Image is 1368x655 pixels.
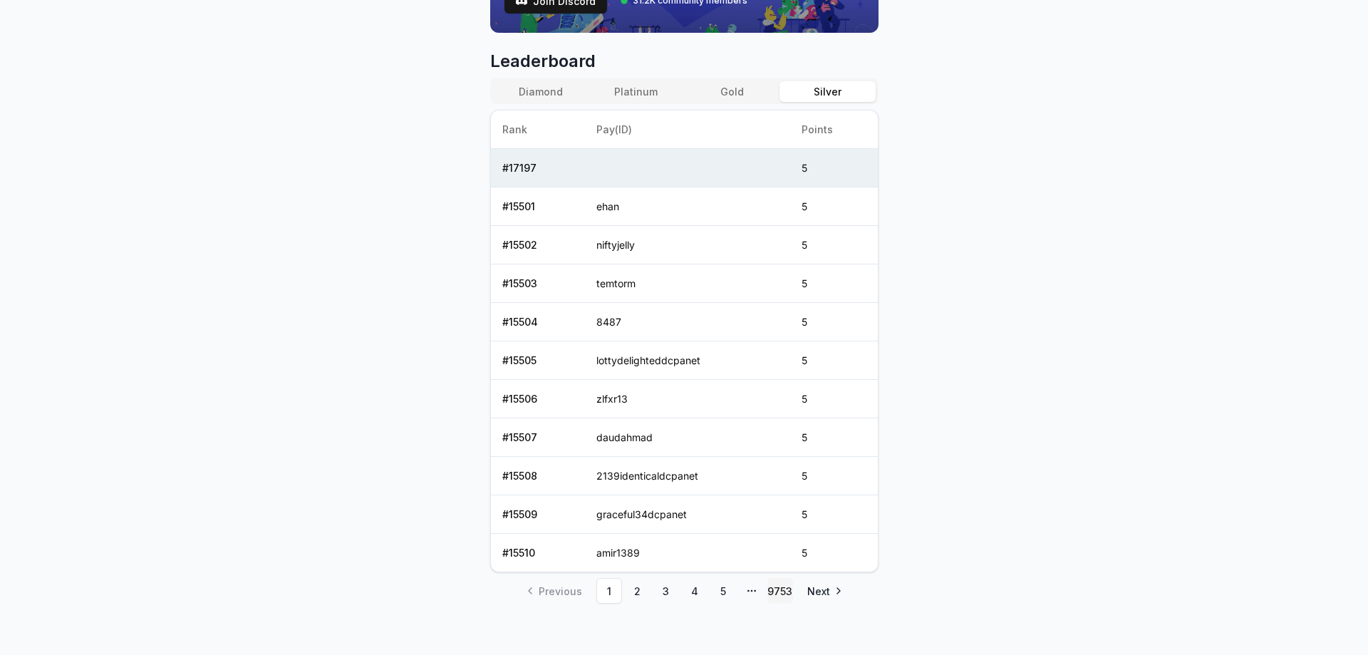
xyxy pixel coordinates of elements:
[491,341,586,380] td: # 15505
[779,81,875,102] button: Silver
[585,380,790,418] td: zlfxr13
[682,578,708,604] a: 4
[585,341,790,380] td: lottydelighteddcpanet
[585,457,790,495] td: 2139identicaldcpanet
[684,81,779,102] button: Gold
[790,341,878,380] td: 5
[491,534,586,572] td: # 15510
[491,418,586,457] td: # 15507
[491,226,586,264] td: # 15502
[493,81,589,102] button: Diamond
[491,187,586,226] td: # 15501
[790,380,878,418] td: 5
[790,264,878,303] td: 5
[585,495,790,534] td: graceful34dcpanet
[491,380,586,418] td: # 15506
[491,457,586,495] td: # 15508
[790,187,878,226] td: 5
[491,264,586,303] td: # 15503
[585,303,790,341] td: 8487
[790,495,878,534] td: 5
[790,534,878,572] td: 5
[790,226,878,264] td: 5
[807,584,830,599] span: Next
[589,81,684,102] button: Platinum
[790,418,878,457] td: 5
[790,303,878,341] td: 5
[596,578,622,604] a: 1
[790,110,878,149] th: Points
[585,534,790,572] td: amir1389
[491,495,586,534] td: # 15509
[585,226,790,264] td: niftyjelly
[490,578,879,604] nav: pagination
[585,187,790,226] td: ehan
[490,50,879,73] span: Leaderboard
[767,578,793,604] a: 9753
[790,149,878,187] td: 5
[710,578,736,604] a: 5
[790,457,878,495] td: 5
[585,264,790,303] td: temtorm
[491,149,586,187] td: # 17197
[653,578,679,604] a: 3
[491,303,586,341] td: # 15504
[585,110,790,149] th: Pay(ID)
[491,110,586,149] th: Rank
[585,418,790,457] td: daudahmad
[796,578,851,604] a: Go to next page
[625,578,651,604] a: 2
